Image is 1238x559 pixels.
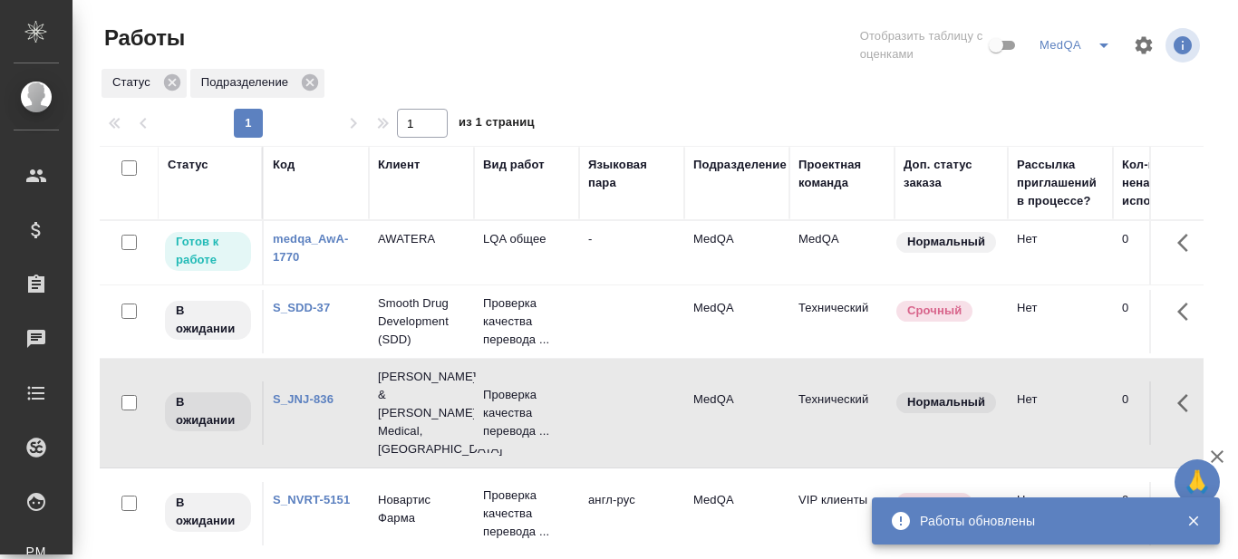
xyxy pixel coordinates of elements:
[1008,381,1113,445] td: Нет
[1175,459,1220,505] button: 🙏
[483,230,570,248] p: LQA общее
[378,294,465,349] p: Smooth Drug Development (SDD)
[378,491,465,527] p: Новартис Фарма
[789,482,895,545] td: VIP клиенты
[378,230,465,248] p: AWATERA
[273,301,330,314] a: S_SDD-37
[684,482,789,545] td: MedQA
[1122,156,1231,210] div: Кол-во неназначенных исполнителей
[163,299,253,342] div: Исполнитель назначен, приступать к работе пока рано
[1165,28,1204,63] span: Посмотреть информацию
[273,156,295,174] div: Код
[483,294,570,349] p: Проверка качества перевода ...
[163,390,253,433] div: Исполнитель назначен, приступать к работе пока рано
[1166,290,1210,333] button: Здесь прячутся важные кнопки
[176,494,240,530] p: В ожидании
[789,221,895,284] td: MedQA
[1017,156,1104,210] div: Рассылка приглашений в процессе?
[1175,513,1212,529] button: Закрыть
[100,24,185,53] span: Работы
[273,493,350,506] a: S_NVRT-5151
[798,156,885,192] div: Проектная команда
[1166,221,1210,265] button: Здесь прячутся важные кнопки
[1008,482,1113,545] td: Нет
[1008,221,1113,284] td: Нет
[112,73,157,92] p: Статус
[907,494,962,512] p: Срочный
[102,69,187,98] div: Статус
[789,290,895,353] td: Технический
[483,487,570,541] p: Проверка качества перевода ...
[907,302,962,320] p: Срочный
[860,27,985,63] span: Отобразить таблицу с оценками
[163,491,253,534] div: Исполнитель назначен, приступать к работе пока рано
[201,73,295,92] p: Подразделение
[907,393,985,411] p: Нормальный
[378,156,420,174] div: Клиент
[684,221,789,284] td: MedQA
[579,482,684,545] td: англ-рус
[378,368,465,458] p: [PERSON_NAME] & [PERSON_NAME] Medical, [GEOGRAPHIC_DATA]
[273,232,349,264] a: medqa_AwA-1770
[483,386,570,440] p: Проверка качества перевода ...
[176,393,240,429] p: В ожидании
[1008,290,1113,353] td: Нет
[1182,463,1213,501] span: 🙏
[176,233,240,269] p: Готов к работе
[176,302,240,338] p: В ожидании
[483,156,545,174] div: Вид работ
[920,512,1159,530] div: Работы обновлены
[684,381,789,445] td: MedQA
[273,392,334,406] a: S_JNJ-836
[684,290,789,353] td: MedQA
[693,156,787,174] div: Подразделение
[1035,31,1122,60] div: split button
[588,156,675,192] div: Языковая пара
[904,156,999,192] div: Доп. статус заказа
[907,233,985,251] p: Нормальный
[789,381,895,445] td: Технический
[579,221,684,284] td: -
[168,156,208,174] div: Статус
[1122,24,1165,67] span: Настроить таблицу
[459,111,535,138] span: из 1 страниц
[190,69,324,98] div: Подразделение
[1166,381,1210,425] button: Здесь прячутся важные кнопки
